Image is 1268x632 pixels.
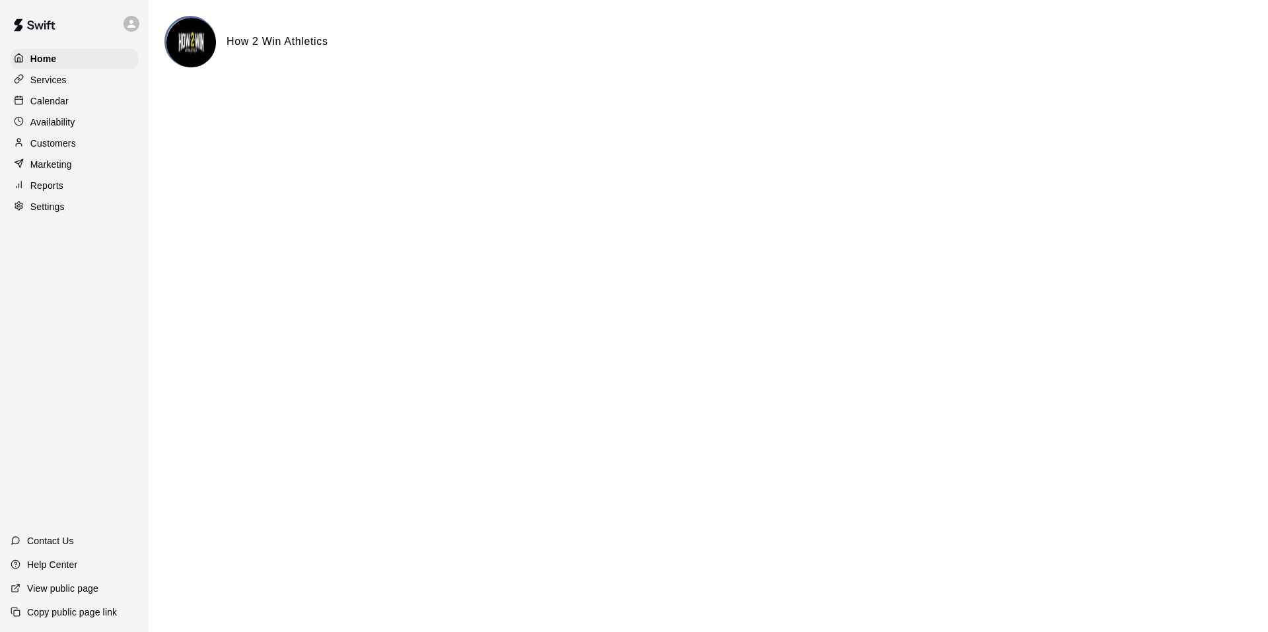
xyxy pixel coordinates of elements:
p: Calendar [30,94,69,108]
a: Marketing [11,155,138,174]
p: Copy public page link [27,606,117,619]
p: Customers [30,137,76,150]
p: Availability [30,116,75,129]
h6: How 2 Win Athletics [227,33,328,50]
p: Home [30,52,57,65]
a: Availability [11,112,138,132]
p: Services [30,73,67,87]
a: Calendar [11,91,138,111]
img: How 2 Win Athletics logo [166,18,216,67]
a: Customers [11,133,138,153]
p: Reports [30,179,63,192]
a: Home [11,49,138,69]
p: View public page [27,582,98,595]
p: Help Center [27,558,77,571]
a: Services [11,70,138,90]
p: Marketing [30,158,72,171]
p: Settings [30,200,65,213]
a: Reports [11,176,138,195]
p: Contact Us [27,534,74,547]
a: Settings [11,197,138,217]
